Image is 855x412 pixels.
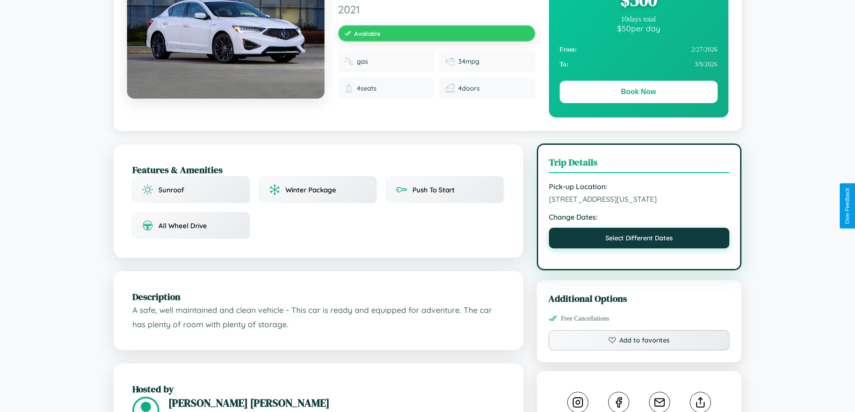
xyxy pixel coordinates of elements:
[560,61,569,68] strong: To:
[158,186,184,194] span: Sunroof
[357,84,377,92] span: 4 seats
[446,57,455,66] img: Fuel efficiency
[560,42,718,57] div: 2 / 27 / 2026
[548,292,730,305] h3: Additional Options
[132,303,504,331] p: A safe, well maintained and clean vehicle - This car is ready and equipped for adventure. The car...
[158,221,207,230] span: All Wheel Drive
[285,186,336,194] span: Winter Package
[560,15,718,23] div: 10 days total
[412,186,455,194] span: Push To Start
[549,228,730,248] button: Select Different Dates
[549,156,730,173] h3: Trip Details
[560,81,718,103] button: Book Now
[561,315,609,322] span: Free Cancellations
[338,3,535,16] span: 2021
[560,57,718,72] div: 3 / 9 / 2026
[458,57,479,65] span: 34 mpg
[344,57,353,66] img: Fuel type
[344,84,353,93] img: Seats
[354,30,381,37] span: Available
[549,182,730,191] strong: Pick-up Location:
[549,195,730,204] span: [STREET_ADDRESS][US_STATE]
[446,84,455,93] img: Doors
[357,57,368,65] span: gas
[132,382,504,395] h2: Hosted by
[844,188,851,224] div: Give Feedback
[548,330,730,351] button: Add to favorites
[132,163,504,176] h2: Features & Amenities
[458,84,480,92] span: 4 doors
[560,23,718,33] div: $ 50 per day
[168,395,504,410] h3: [PERSON_NAME] [PERSON_NAME]
[560,46,577,53] strong: From:
[549,213,730,221] strong: Change Dates:
[132,290,504,303] h2: Description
